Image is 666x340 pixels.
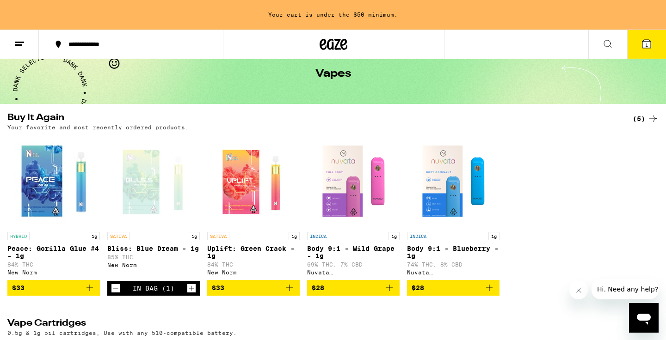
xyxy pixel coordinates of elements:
[388,232,400,240] p: 1g
[133,285,174,292] div: In Bag (1)
[207,269,300,275] div: New Norm
[7,330,237,336] p: 0.5g & 1g oil cartridges, Use with any 510-compatible battery.
[307,269,400,275] div: Nuvata ([GEOGRAPHIC_DATA])
[407,135,499,227] img: Nuvata (CA) - Body 9:1 - Blueberry - 1g
[315,68,351,79] h1: Vapes
[307,135,400,280] a: Open page for Body 9:1 - Wild Grape - 1g from Nuvata (CA)
[107,245,200,252] p: Bliss: Blue Dream - 1g
[207,232,229,240] p: SATIVA
[7,135,100,280] a: Open page for Peace: Gorilla Glue #4 - 1g from New Norm
[7,113,613,124] h2: Buy It Again
[307,232,329,240] p: INDICA
[7,124,189,130] p: Your favorite and most recently ordered products.
[407,280,499,296] button: Add to bag
[207,135,300,280] a: Open page for Uplift: Green Crack - 1g from New Norm
[7,232,30,240] p: HYBRID
[107,232,129,240] p: SATIVA
[627,30,666,59] button: 1
[7,319,613,330] h2: Vape Cartridges
[289,232,300,240] p: 1g
[407,245,499,260] p: Body 9:1 - Blueberry - 1g
[189,232,200,240] p: 1g
[107,135,200,281] a: Open page for Bliss: Blue Dream - 1g from New Norm
[7,269,100,275] div: New Norm
[307,135,400,227] img: Nuvata (CA) - Body 9:1 - Wild Grape - 1g
[312,284,324,291] span: $28
[407,232,429,240] p: INDICA
[7,261,100,267] p: 84% THC
[407,135,499,280] a: Open page for Body 9:1 - Blueberry - 1g from Nuvata (CA)
[207,261,300,267] p: 84% THC
[407,261,499,267] p: 74% THC: 8% CBD
[629,319,659,330] a: (78)
[111,284,120,293] button: Decrement
[7,135,100,227] img: New Norm - Peace: Gorilla Glue #4 - 1g
[569,281,588,299] iframe: Close message
[7,280,100,296] button: Add to bag
[7,245,100,260] p: Peace: Gorilla Glue #4 - 1g
[412,284,424,291] span: $28
[207,245,300,260] p: Uplift: Green Crack - 1g
[107,262,200,268] div: New Norm
[307,261,400,267] p: 69% THC: 7% CBD
[407,269,499,275] div: Nuvata ([GEOGRAPHIC_DATA])
[645,42,648,48] span: 1
[307,280,400,296] button: Add to bag
[633,113,659,124] a: (5)
[107,254,200,260] p: 85% THC
[629,303,659,333] iframe: Button to launch messaging window
[89,232,100,240] p: 1g
[212,284,224,291] span: $33
[592,279,659,299] iframe: Message from company
[488,232,499,240] p: 1g
[187,284,196,293] button: Increment
[207,135,300,227] img: New Norm - Uplift: Green Crack - 1g
[12,284,25,291] span: $33
[307,245,400,260] p: Body 9:1 - Wild Grape - 1g
[207,280,300,296] button: Add to bag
